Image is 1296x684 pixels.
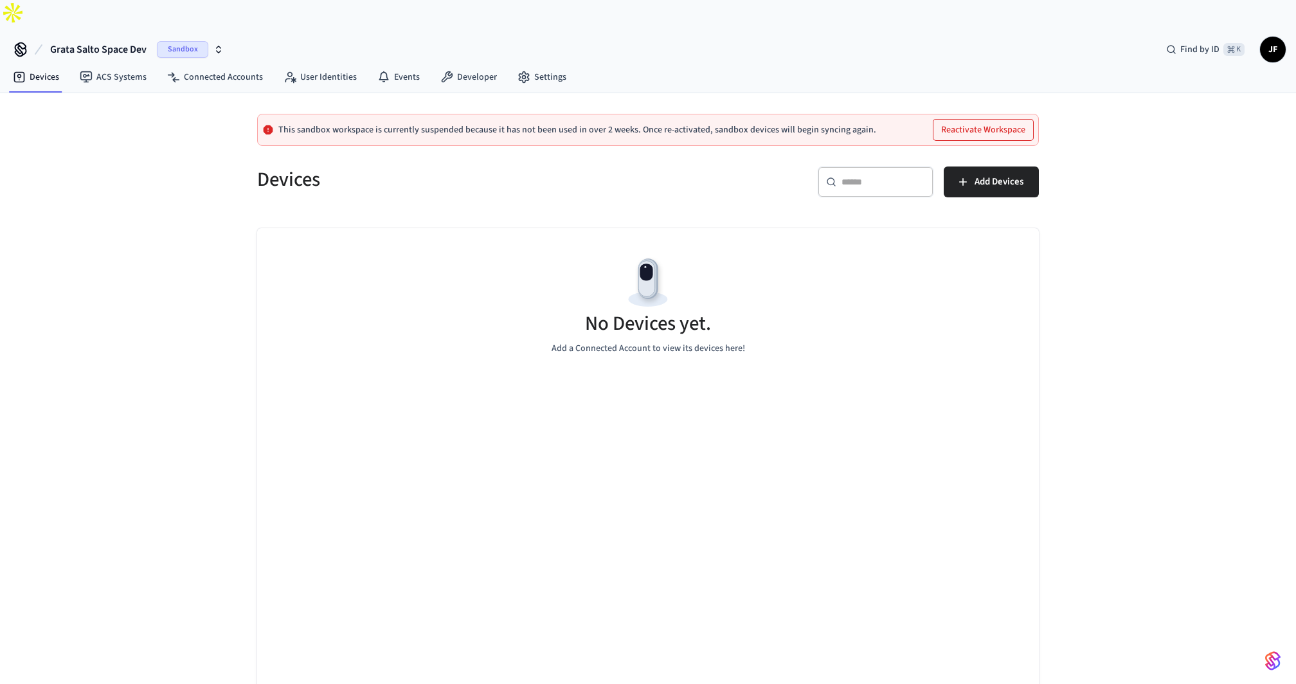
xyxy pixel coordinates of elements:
img: SeamLogoGradient.69752ec5.svg [1265,651,1281,671]
p: This sandbox workspace is currently suspended because it has not been used in over 2 weeks. Once ... [278,125,876,135]
img: Devices Empty State [619,254,677,312]
a: Settings [507,66,577,89]
a: ACS Systems [69,66,157,89]
span: ⌘ K [1223,43,1245,56]
h5: No Devices yet. [585,310,711,337]
span: JF [1261,38,1284,61]
a: Events [367,66,430,89]
span: Grata Salto Space Dev [50,42,147,57]
button: Reactivate Workspace [933,120,1033,140]
span: Find by ID [1180,43,1219,56]
button: JF [1260,37,1286,62]
button: Add Devices [944,166,1039,197]
a: Developer [430,66,507,89]
h5: Devices [257,166,640,193]
a: Connected Accounts [157,66,273,89]
div: Find by ID⌘ K [1156,38,1255,61]
span: Add Devices [975,174,1023,190]
p: Add a Connected Account to view its devices here! [552,342,745,355]
a: User Identities [273,66,367,89]
span: Sandbox [157,41,208,58]
a: Devices [3,66,69,89]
